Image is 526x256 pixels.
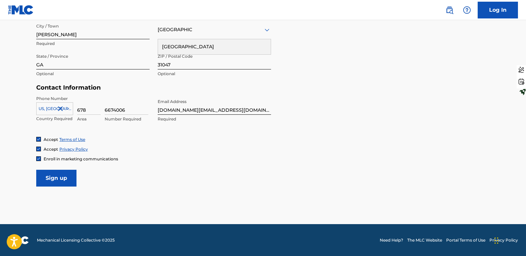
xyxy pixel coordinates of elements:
div: Drag [494,231,498,251]
div: Help [460,3,474,17]
input: Sign up [36,170,76,187]
iframe: Chat Widget [492,224,526,256]
span: Mechanical Licensing Collective © 2025 [37,237,115,243]
img: checkbox [37,137,41,141]
span: Accept [44,137,58,142]
p: Area [77,116,101,122]
img: checkbox [37,147,41,151]
img: MLC Logo [8,5,34,15]
img: search [445,6,454,14]
p: Optional [158,71,271,77]
img: logo [8,236,29,244]
a: Terms of Use [59,137,85,142]
p: Number Required [105,116,148,122]
a: Public Search [443,3,456,17]
a: Privacy Policy [489,237,518,243]
a: The MLC Website [407,237,442,243]
img: help [463,6,471,14]
div: [GEOGRAPHIC_DATA] [158,39,271,54]
a: Log In [478,2,518,18]
a: Portal Terms of Use [446,237,485,243]
p: Optional [36,71,150,77]
img: checkbox [37,157,41,161]
span: Accept [44,147,58,152]
a: Need Help? [380,237,403,243]
h5: Contact Information [36,84,271,92]
p: Required [36,41,150,47]
span: Enroll in marketing communications [44,156,118,161]
p: Country Required [36,116,73,122]
p: Required [158,116,271,122]
a: Privacy Policy [59,147,88,152]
